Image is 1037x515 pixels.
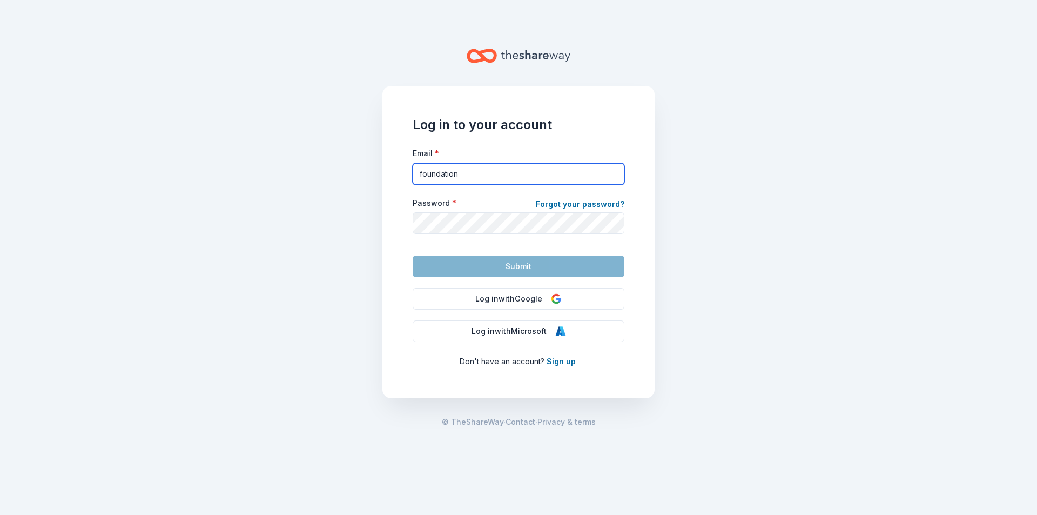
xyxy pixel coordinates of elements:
h1: Log in to your account [413,116,624,133]
span: Don ' t have an account? [460,357,544,366]
a: Contact [506,416,535,429]
span: © TheShareWay [442,417,503,426]
button: Log inwithGoogle [413,288,624,310]
a: Sign up [547,357,576,366]
a: Forgot your password? [536,198,624,213]
button: Log inwithMicrosoft [413,320,624,342]
a: Privacy & terms [537,416,596,429]
label: Email [413,148,439,159]
img: Google Logo [551,293,562,304]
label: Password [413,198,456,209]
a: Home [467,43,570,69]
img: Microsoft Logo [555,326,566,337]
span: · · [442,416,596,429]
